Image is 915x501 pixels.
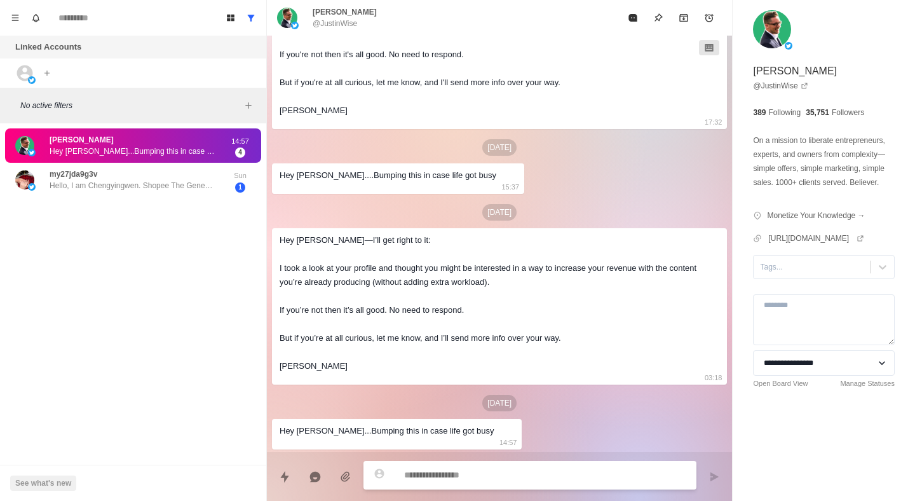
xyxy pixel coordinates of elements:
[291,22,299,29] img: picture
[482,395,517,411] p: [DATE]
[313,6,377,18] p: [PERSON_NAME]
[50,134,114,146] p: [PERSON_NAME]
[696,5,722,31] button: Add reminder
[39,65,55,81] button: Add account
[482,204,517,221] p: [DATE]
[220,8,241,28] button: Board View
[224,170,256,181] p: Sun
[28,76,36,84] img: picture
[280,233,699,373] div: Hey [PERSON_NAME]—I’ll get right to it: I took a look at your profile and thought you might be in...
[705,371,722,385] p: 03:18
[785,42,792,50] img: picture
[235,182,245,193] span: 1
[701,464,727,490] button: Send message
[280,424,494,438] div: Hey [PERSON_NAME]...Bumping this in case life got busy
[15,41,81,53] p: Linked Accounts
[333,464,358,490] button: Add media
[302,464,328,490] button: Reply with AI
[5,8,25,28] button: Menu
[753,10,791,48] img: picture
[753,80,808,92] a: @JustinWise
[313,18,357,29] p: @JustinWise
[241,8,261,28] button: Show all conversations
[235,148,245,158] span: 4
[482,139,517,156] p: [DATE]
[646,5,671,31] button: Pin
[806,107,829,118] p: 35,751
[671,5,696,31] button: Archive
[620,5,646,31] button: Mark as read
[50,168,97,180] p: my27jda9g3v
[280,168,496,182] div: Hey [PERSON_NAME]....Bumping this in case life got busy
[840,378,895,389] a: Manage Statuses
[20,100,241,111] p: No active filters
[753,134,895,189] p: On a mission to liberate entrepreneurs, experts, and owners from complexity—simple offers, simple...
[25,8,46,28] button: Notifications
[502,180,520,194] p: 15:37
[705,115,722,129] p: 17:32
[769,107,801,118] p: Following
[28,183,36,191] img: picture
[50,180,215,191] p: Hello, I am Chengyingwen. Shopee The General Manager. We are currently recruiting a team that wor...
[272,464,297,490] button: Quick replies
[832,107,864,118] p: Followers
[767,210,865,221] p: Monetize Your Knowledge →
[753,64,837,79] p: [PERSON_NAME]
[15,136,34,155] img: picture
[224,136,256,147] p: 14:57
[50,146,215,157] p: Hey [PERSON_NAME]...Bumping this in case life got busy
[499,436,517,450] p: 14:57
[10,476,76,491] button: See what's new
[15,170,34,189] img: picture
[753,378,808,389] a: Open Board View
[277,8,297,28] img: picture
[753,107,766,118] p: 389
[241,98,256,113] button: Add filters
[768,233,864,244] a: [URL][DOMAIN_NAME]
[28,149,36,156] img: picture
